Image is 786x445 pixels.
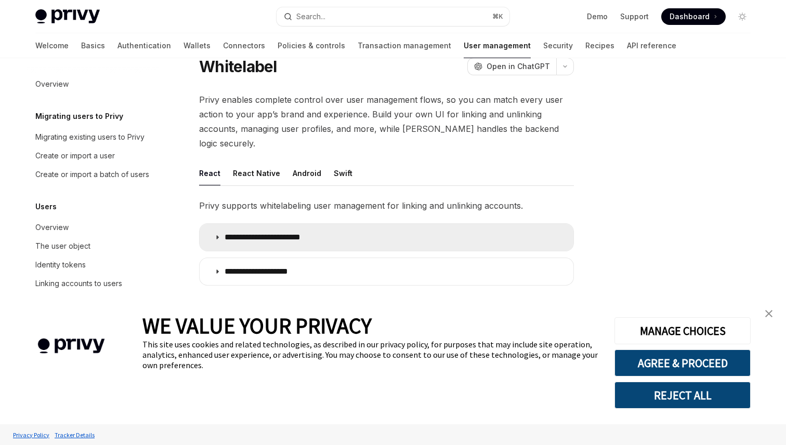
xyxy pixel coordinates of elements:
[585,33,614,58] a: Recipes
[35,240,90,252] div: The user object
[142,312,372,339] span: WE VALUE YOUR PRIVACY
[467,58,556,75] button: Open in ChatGPT
[464,33,531,58] a: User management
[543,33,573,58] a: Security
[587,11,608,22] a: Demo
[35,277,122,290] div: Linking accounts to users
[35,78,69,90] div: Overview
[35,296,138,308] div: Unlinking accounts from users
[765,310,772,317] img: close banner
[199,57,277,76] h1: Whitelabel
[27,274,160,293] a: Linking accounts to users
[52,426,97,444] a: Tracker Details
[27,218,160,237] a: Overview
[81,33,105,58] a: Basics
[492,12,503,21] span: ⌘ K
[35,259,86,271] div: Identity tokens
[614,317,751,344] button: MANAGE CHOICES
[27,128,160,146] a: Migrating existing users to Privy
[27,237,160,255] a: The user object
[758,303,779,324] a: close banner
[199,198,574,213] span: Privy supports whitelabeling user management for linking and unlinking accounts.
[117,33,171,58] a: Authentication
[199,92,574,151] span: Privy enables complete control over user management flows, so you can match every user action to ...
[16,323,127,369] img: company logo
[199,161,220,185] button: React
[296,10,325,23] div: Search...
[293,161,321,185] button: Android
[278,33,345,58] a: Policies & controls
[27,255,160,274] a: Identity tokens
[27,165,160,184] a: Create or import a batch of users
[487,61,550,72] span: Open in ChatGPT
[670,11,710,22] span: Dashboard
[223,33,265,58] a: Connectors
[277,7,509,26] button: Search...⌘K
[27,293,160,312] a: Unlinking accounts from users
[142,339,599,370] div: This site uses cookies and related technologies, as described in our privacy policy, for purposes...
[35,168,149,181] div: Create or import a batch of users
[27,75,160,93] a: Overview
[184,33,211,58] a: Wallets
[35,131,145,143] div: Migrating existing users to Privy
[35,221,69,234] div: Overview
[627,33,676,58] a: API reference
[614,382,751,409] button: REJECT ALL
[35,150,115,162] div: Create or import a user
[35,9,100,24] img: light logo
[614,349,751,376] button: AGREE & PROCEED
[35,200,57,213] h5: Users
[358,33,451,58] a: Transaction management
[620,11,649,22] a: Support
[233,161,280,185] button: React Native
[334,161,352,185] button: Swift
[734,8,751,25] button: Toggle dark mode
[35,33,69,58] a: Welcome
[35,110,123,123] h5: Migrating users to Privy
[27,146,160,165] a: Create or import a user
[10,426,52,444] a: Privacy Policy
[661,8,726,25] a: Dashboard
